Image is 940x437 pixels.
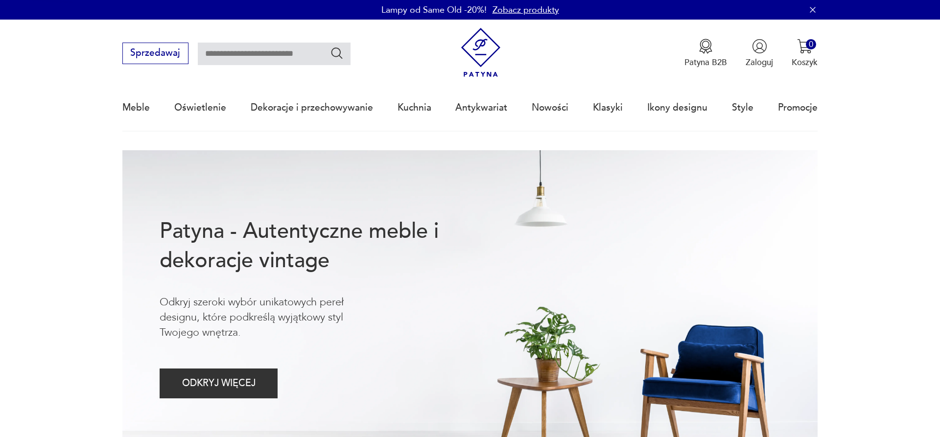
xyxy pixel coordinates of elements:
[732,85,753,130] a: Style
[330,46,344,60] button: Szukaj
[778,85,818,130] a: Promocje
[593,85,623,130] a: Klasyki
[684,39,727,68] a: Ikona medaluPatyna B2B
[806,39,816,49] div: 0
[174,85,226,130] a: Oświetlenie
[752,39,767,54] img: Ikonka użytkownika
[122,43,188,64] button: Sprzedawaj
[455,85,507,130] a: Antykwariat
[160,380,278,388] a: ODKRYJ WIĘCEJ
[398,85,431,130] a: Kuchnia
[122,85,150,130] a: Meble
[493,4,559,16] a: Zobacz produkty
[797,39,812,54] img: Ikona koszyka
[792,57,818,68] p: Koszyk
[122,50,188,58] a: Sprzedawaj
[160,368,278,398] button: ODKRYJ WIĘCEJ
[746,57,773,68] p: Zaloguj
[532,85,568,130] a: Nowości
[647,85,707,130] a: Ikony designu
[792,39,818,68] button: 0Koszyk
[684,57,727,68] p: Patyna B2B
[746,39,773,68] button: Zaloguj
[251,85,373,130] a: Dekoracje i przechowywanie
[160,295,383,341] p: Odkryj szeroki wybór unikatowych pereł designu, które podkreślą wyjątkowy styl Twojego wnętrza.
[160,217,477,276] h1: Patyna - Autentyczne meble i dekoracje vintage
[684,39,727,68] button: Patyna B2B
[698,39,713,54] img: Ikona medalu
[381,4,487,16] p: Lampy od Same Old -20%!
[456,28,506,77] img: Patyna - sklep z meblami i dekoracjami vintage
